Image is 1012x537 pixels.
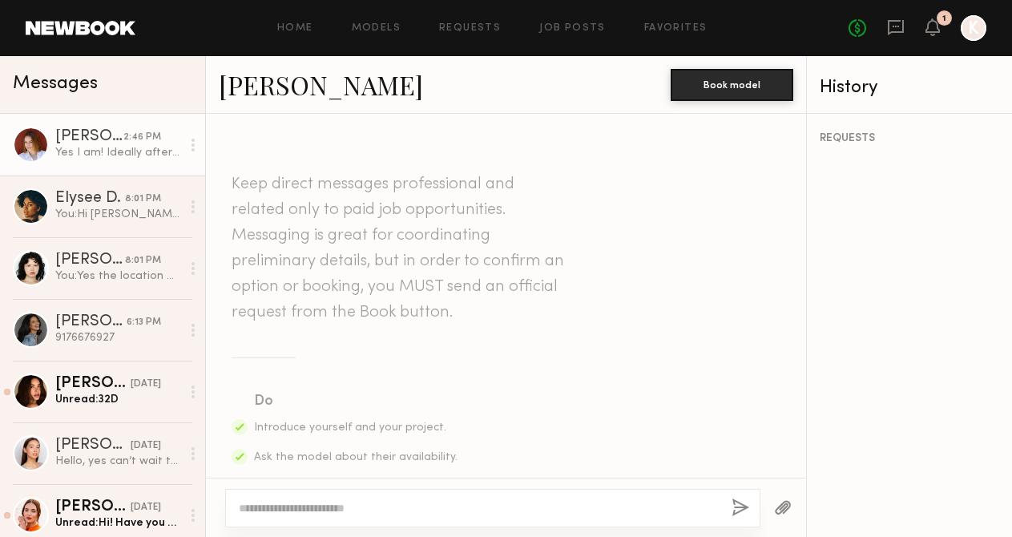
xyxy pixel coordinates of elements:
span: Ask the model about their availability. [254,452,458,462]
div: [PERSON_NAME] [55,314,127,330]
div: History [820,79,999,97]
a: K [961,15,986,41]
div: 2:46 PM [123,130,161,145]
a: [PERSON_NAME] [219,67,423,102]
div: You: Hi [PERSON_NAME], just wanted to follow up here :) [55,207,181,222]
a: Job Posts [539,23,606,34]
div: 8:01 PM [125,192,161,207]
div: [DATE] [131,500,161,515]
span: Messages [13,75,98,93]
div: Yes I am! Ideally after 11am but let me know if I am needed before and I can find someone to cove... [55,145,181,160]
header: Keep direct messages professional and related only to paid job opportunities. Messaging is great ... [232,172,568,325]
div: [DATE] [131,377,161,392]
div: [PERSON_NAME] [55,499,131,515]
span: Introduce yourself and your project. [254,422,446,433]
div: [PERSON_NAME] [55,438,131,454]
a: Requests [439,23,501,34]
div: Do [254,390,459,413]
a: Home [277,23,313,34]
div: Hello, yes can’t wait to work with you! [PHONE_NUMBER] [55,454,181,469]
div: REQUESTS [820,133,999,144]
a: Book model [671,77,793,91]
div: 1 [942,14,946,23]
div: 9176676927 [55,330,181,345]
div: [DATE] [131,438,161,454]
button: Book model [671,69,793,101]
div: [PERSON_NAME] [55,129,123,145]
div: Unread: Hi! Have you had a chance to send the bra yet? Thank you! [55,515,181,531]
a: Favorites [644,23,708,34]
a: Models [352,23,401,34]
div: You: Yes the location will be in [GEOGRAPHIC_DATA]! What rate were you thinking? [55,268,181,284]
div: 8:01 PM [125,253,161,268]
div: Elysee D. [55,191,125,207]
div: 6:13 PM [127,315,161,330]
div: [PERSON_NAME] [55,252,125,268]
div: Unread: 32D [55,392,181,407]
div: [PERSON_NAME] [55,376,131,392]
